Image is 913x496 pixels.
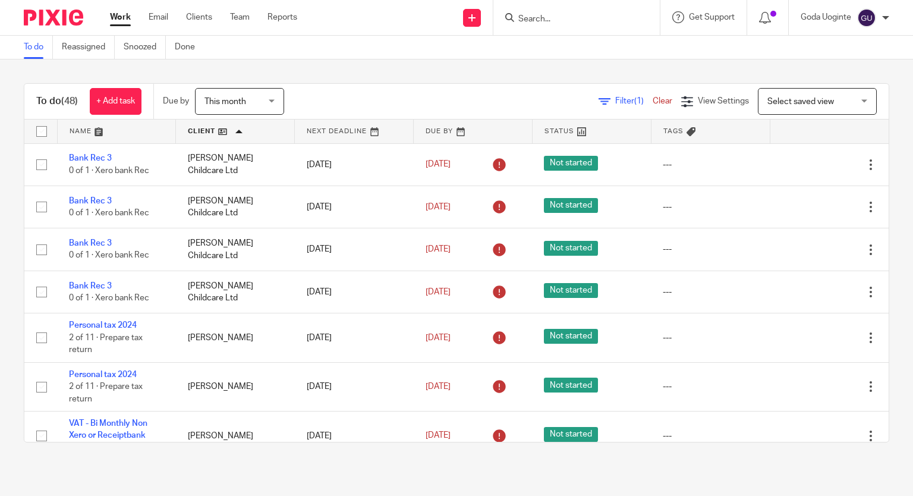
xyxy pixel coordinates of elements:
a: Reports [267,11,297,23]
a: To do [24,36,53,59]
span: [DATE] [426,161,451,169]
a: Bank Rec 3 [69,197,112,205]
img: Pixie [24,10,83,26]
p: Due by [163,95,189,107]
span: Not started [544,241,598,256]
div: --- [663,243,758,255]
span: Not started [544,198,598,213]
span: Get Support [689,13,735,21]
span: Not started [544,427,598,442]
span: [DATE] [426,245,451,253]
span: 0 of 1 · Xero bank Rec [69,252,149,260]
div: --- [663,286,758,298]
span: [DATE] [426,288,451,296]
a: Bank Rec 3 [69,239,112,247]
td: [DATE] [295,228,414,271]
a: Done [175,36,204,59]
td: [PERSON_NAME] [176,412,295,460]
img: svg%3E [857,8,876,27]
a: Personal tax 2024 [69,371,137,379]
td: [DATE] [295,313,414,362]
div: --- [663,332,758,344]
span: Select saved view [767,98,834,106]
a: Email [149,11,168,23]
div: --- [663,159,758,171]
span: 0 of 1 · Xero bank Rec [69,167,149,175]
td: [PERSON_NAME] Childcare Ltd [176,143,295,186]
span: Not started [544,378,598,393]
span: Not started [544,283,598,298]
a: Bank Rec 3 [69,154,112,162]
span: 2 of 11 · Prepare tax return [69,382,143,403]
a: Clients [186,11,212,23]
span: [DATE] [426,432,451,440]
a: Personal tax 2024 [69,321,137,329]
span: [DATE] [426,334,451,342]
a: + Add task [90,88,141,115]
span: Tags [663,128,684,134]
td: [PERSON_NAME] Childcare Ltd [176,228,295,271]
td: [DATE] [295,271,414,313]
td: [PERSON_NAME] Childcare Ltd [176,271,295,313]
td: [DATE] [295,412,414,460]
span: (48) [61,96,78,106]
h1: To do [36,95,78,108]
span: [DATE] [426,203,451,211]
span: [DATE] [426,382,451,391]
div: --- [663,201,758,213]
div: --- [663,430,758,442]
span: 0 of 1 · Xero bank Rec [69,294,149,302]
a: Bank Rec 3 [69,282,112,290]
td: [PERSON_NAME] [176,313,295,362]
span: Filter [615,97,653,105]
td: [DATE] [295,362,414,411]
a: VAT - Bi Monthly Non Xero or Receiptbank [69,419,147,440]
a: Reassigned [62,36,115,59]
td: [PERSON_NAME] [176,362,295,411]
span: 2 of 11 · Prepare tax return [69,334,143,354]
span: This month [204,98,246,106]
span: Not started [544,156,598,171]
span: (1) [634,97,644,105]
a: Team [230,11,250,23]
td: [DATE] [295,143,414,186]
a: Work [110,11,131,23]
span: View Settings [698,97,749,105]
td: [DATE] [295,186,414,228]
td: [PERSON_NAME] Childcare Ltd [176,186,295,228]
a: Clear [653,97,672,105]
a: Snoozed [124,36,166,59]
span: Not started [544,329,598,344]
p: Goda Uoginte [801,11,851,23]
span: 0 of 1 · Xero bank Rec [69,209,149,217]
input: Search [517,14,624,25]
div: --- [663,381,758,393]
